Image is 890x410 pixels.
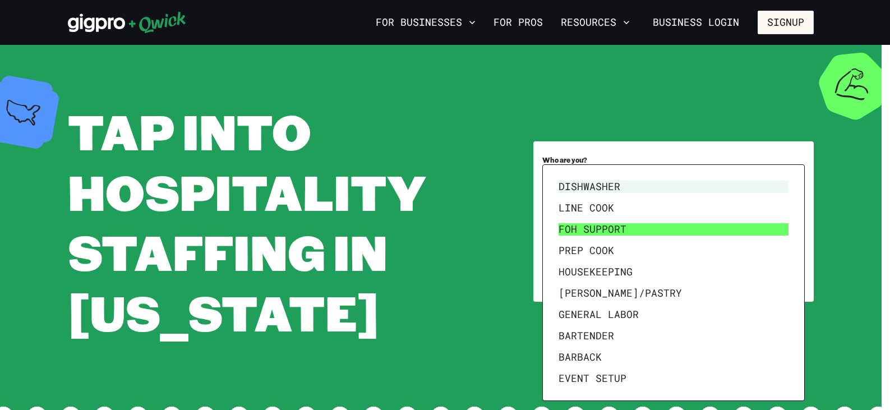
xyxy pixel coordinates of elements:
li: Housekeeping [554,261,793,283]
li: Bartender [554,325,793,347]
li: [PERSON_NAME]/Pastry [554,283,793,304]
li: General Labor [554,304,793,325]
li: FOH Support [554,219,793,240]
li: Barback [554,347,793,368]
li: Prep Cook [554,240,793,261]
li: Dishwasher [554,176,793,197]
li: Line Cook [554,197,793,219]
li: Event Setup [554,368,793,389]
